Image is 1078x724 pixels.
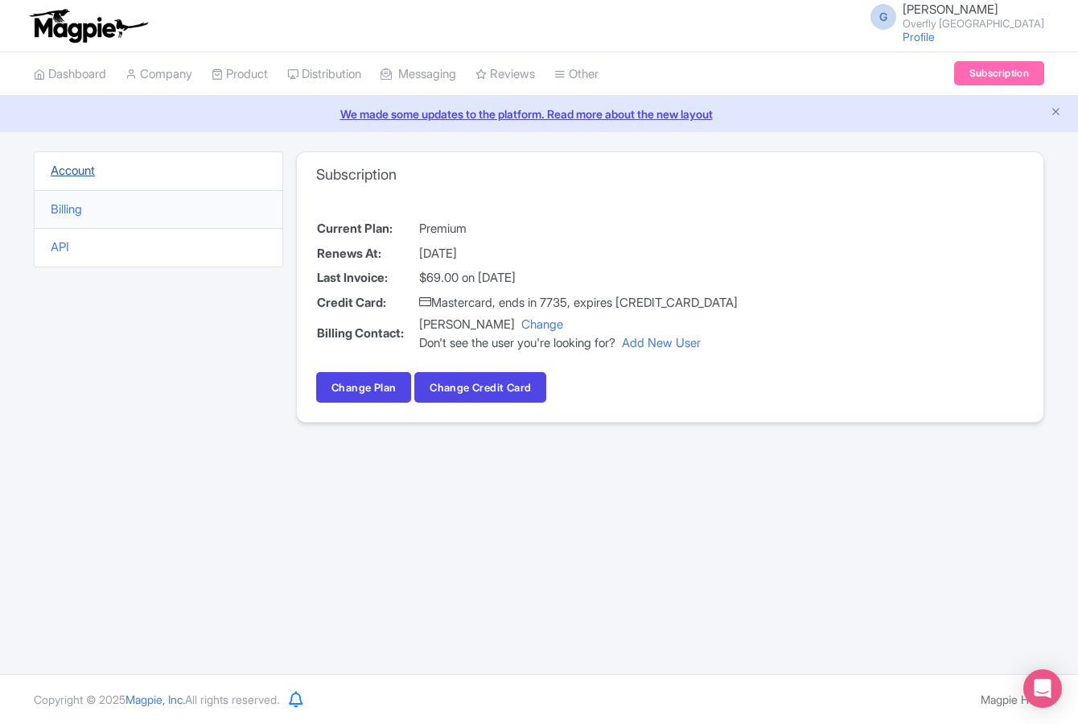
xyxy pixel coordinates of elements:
[51,201,82,217] a: Billing
[24,691,289,708] div: Copyright © 2025 All rights reserved.
[954,61,1044,85] a: Subscription
[521,316,563,332] a: Change
[418,242,739,267] td: [DATE]
[316,266,418,291] th: Last Invoice:
[903,2,998,17] span: [PERSON_NAME]
[316,217,418,242] th: Current Plan:
[981,693,1044,706] a: Magpie Help
[381,52,456,97] a: Messaging
[316,315,418,353] th: Billing Contact:
[622,335,701,350] a: Add New User
[212,52,268,97] a: Product
[903,30,935,43] a: Profile
[316,291,418,316] th: Credit Card:
[1023,669,1062,708] div: Open Intercom Messenger
[125,693,185,706] span: Magpie, Inc.
[418,217,739,242] td: Premium
[316,166,397,184] h3: Subscription
[475,52,535,97] a: Reviews
[419,334,738,353] div: Don't see the user you're looking for?
[554,52,599,97] a: Other
[414,372,546,403] button: Change Credit Card
[870,4,896,30] span: G
[418,266,739,291] td: $69.00 on [DATE]
[10,105,1068,122] a: We made some updates to the platform. Read more about the new layout
[51,163,95,178] a: Account
[26,8,150,43] img: logo-ab69f6fb50320c5b225c76a69d11143b.png
[287,52,361,97] a: Distribution
[316,242,418,267] th: Renews At:
[125,52,192,97] a: Company
[418,291,739,316] td: Mastercard, ends in 7735, expires [CREDIT_CARD_DATA]
[316,372,411,403] a: Change Plan
[903,19,1044,29] small: Overfly [GEOGRAPHIC_DATA]
[51,239,69,254] a: API
[418,315,739,353] td: [PERSON_NAME]
[1050,104,1062,122] button: Close announcement
[34,52,106,97] a: Dashboard
[861,3,1044,29] a: G [PERSON_NAME] Overfly [GEOGRAPHIC_DATA]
